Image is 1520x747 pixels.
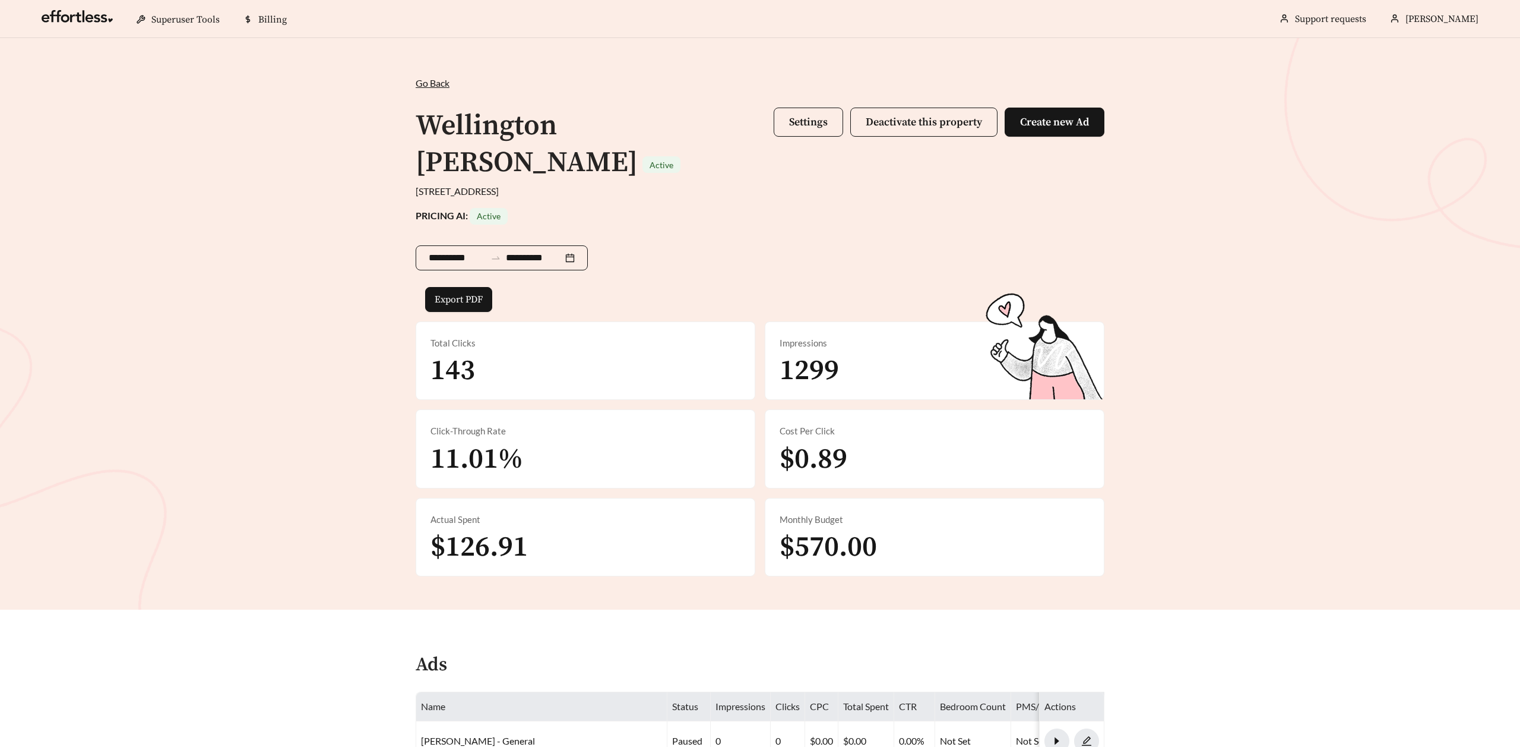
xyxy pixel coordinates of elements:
span: edit [1075,736,1098,746]
th: Actions [1040,692,1104,721]
span: swap-right [490,253,501,263]
button: Create new Ad [1005,108,1104,137]
span: Create new Ad [1020,115,1089,129]
th: Impressions [711,692,771,721]
button: Settings [774,108,843,137]
button: Export PDF [425,287,492,312]
div: Cost Per Click [780,424,1090,438]
span: Active [477,211,501,221]
h4: Ads [416,655,447,676]
th: Status [667,692,711,721]
strong: PRICING AI: [416,210,508,221]
button: Deactivate this property [850,108,997,137]
div: Click-Through Rate [430,424,740,438]
span: 1299 [780,353,839,389]
div: Impressions [780,336,1090,350]
th: Bedroom Count [935,692,1011,721]
span: Export PDF [435,292,483,307]
span: Superuser Tools [151,14,220,26]
div: Total Clicks [430,336,740,350]
span: $126.91 [430,529,528,565]
span: paused [672,735,702,746]
span: Settings [789,115,828,129]
h1: Wellington [PERSON_NAME] [416,108,638,181]
span: 143 [430,353,475,389]
th: Clicks [771,692,805,721]
a: [PERSON_NAME] - General [421,735,535,746]
span: [PERSON_NAME] [1405,13,1478,25]
th: Total Spent [838,692,894,721]
div: Actual Spent [430,513,740,527]
a: edit [1074,735,1099,746]
span: to [490,253,501,263]
span: Billing [258,14,287,26]
span: CPC [810,701,829,712]
th: Name [416,692,667,721]
div: Monthly Budget [780,513,1090,527]
span: CTR [899,701,917,712]
span: Deactivate this property [866,115,982,129]
span: $570.00 [780,529,877,565]
span: Go Back [416,77,449,89]
div: [STREET_ADDRESS] [416,184,1104,198]
a: Support requests [1295,13,1366,25]
span: Active [650,160,673,170]
span: caret-right [1045,736,1069,746]
th: PMS/Scraper Unit Price [1011,692,1118,721]
span: $0.89 [780,442,847,477]
span: 11.01% [430,442,523,477]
